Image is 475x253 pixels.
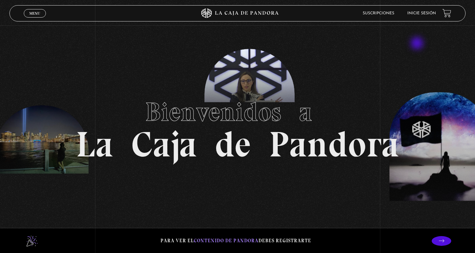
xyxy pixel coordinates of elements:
[407,11,436,15] a: Inicie sesión
[363,11,394,15] a: Suscripciones
[161,236,311,245] p: Para ver el debes registrarte
[76,91,399,162] h1: La Caja de Pandora
[27,17,43,21] span: Cerrar
[145,96,330,127] span: Bienvenidos a
[29,11,40,15] span: Menu
[194,238,258,244] span: contenido de Pandora
[442,9,451,18] a: View your shopping cart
